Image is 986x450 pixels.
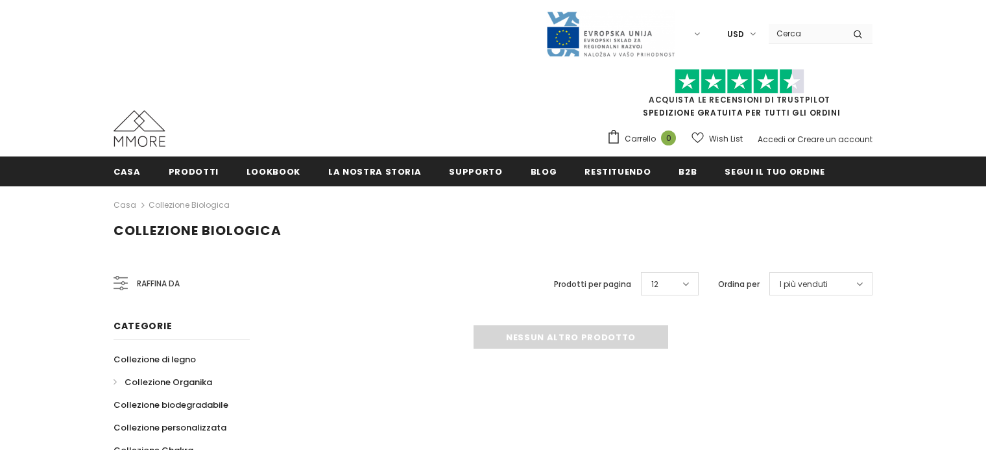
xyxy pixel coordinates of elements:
a: Blog [531,156,557,186]
input: Search Site [769,24,843,43]
label: Ordina per [718,278,760,291]
a: Prodotti [169,156,219,186]
a: Restituendo [584,156,651,186]
span: Collezione biologica [114,221,282,240]
a: Collezione biologica [149,199,230,210]
img: Casi MMORE [114,110,165,147]
span: Collezione Organika [125,376,212,388]
span: Collezione di legno [114,353,196,366]
a: Wish List [691,127,743,150]
a: Casa [114,197,136,213]
a: Casa [114,156,141,186]
span: Blog [531,166,557,178]
span: USD [727,28,744,41]
span: Raffina da [137,277,180,291]
a: Accedi [758,134,786,145]
a: Collezione Organika [114,371,212,394]
span: 12 [651,278,658,291]
span: SPEDIZIONE GRATUITA PER TUTTI GLI ORDINI [607,75,872,118]
a: Acquista le recensioni di TrustPilot [649,94,830,105]
span: 0 [661,131,676,145]
span: Wish List [709,132,743,145]
a: Collezione biodegradabile [114,394,228,416]
a: Segui il tuo ordine [725,156,824,186]
span: La nostra storia [328,166,421,178]
a: Lookbook [246,156,300,186]
a: Collezione di legno [114,348,196,371]
img: Javni Razpis [546,10,675,58]
span: Lookbook [246,166,300,178]
img: Fidati di Pilot Stars [675,69,804,94]
a: Collezione personalizzata [114,416,226,439]
a: supporto [449,156,502,186]
span: B2B [679,166,697,178]
span: Collezione biodegradabile [114,399,228,411]
span: or [788,134,795,145]
span: Categorie [114,319,172,332]
span: Restituendo [584,166,651,178]
span: Prodotti [169,166,219,178]
label: Prodotti per pagina [554,278,631,291]
span: supporto [449,166,502,178]
span: I più venduti [780,278,828,291]
a: Javni Razpis [546,28,675,39]
a: Creare un account [797,134,872,145]
a: La nostra storia [328,156,421,186]
a: Carrello 0 [607,129,682,149]
span: Collezione personalizzata [114,421,226,434]
span: Carrello [625,132,656,145]
span: Casa [114,166,141,178]
span: Segui il tuo ordine [725,166,824,178]
a: B2B [679,156,697,186]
